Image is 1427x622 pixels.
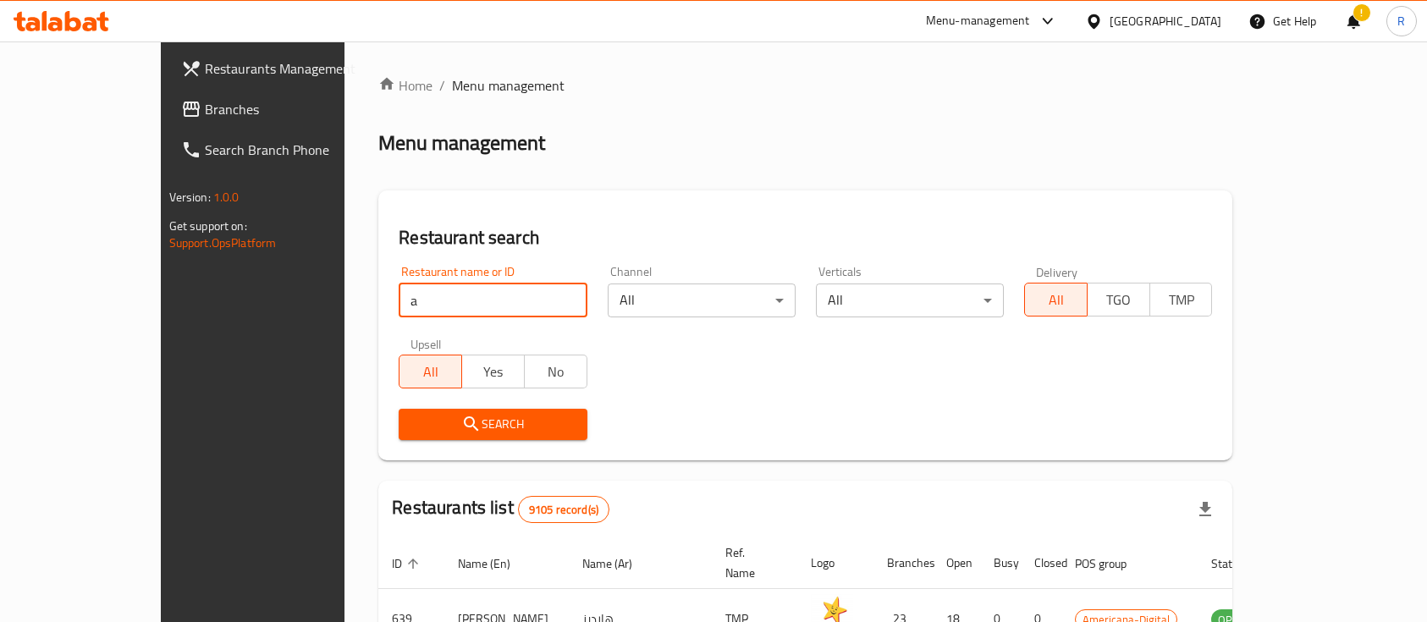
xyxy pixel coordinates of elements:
span: Status [1211,553,1266,574]
th: Logo [797,537,873,589]
a: Support.OpsPlatform [169,232,277,254]
button: Yes [461,355,525,388]
span: Search [412,414,573,435]
span: Version: [169,186,211,208]
div: [GEOGRAPHIC_DATA] [1110,12,1221,30]
a: Home [378,75,433,96]
button: No [524,355,587,388]
span: Get support on: [169,215,247,237]
span: R [1397,12,1405,30]
a: Branches [168,89,399,129]
span: TGO [1094,288,1143,312]
div: All [608,283,796,317]
span: Search Branch Phone [205,140,386,160]
span: Menu management [452,75,565,96]
div: Export file [1185,489,1226,530]
th: Busy [980,537,1021,589]
span: Ref. Name [725,542,777,583]
th: Branches [873,537,933,589]
h2: Menu management [378,129,545,157]
th: Open [933,537,980,589]
button: All [1024,283,1088,317]
span: POS group [1075,553,1149,574]
button: TMP [1149,283,1213,317]
span: 1.0.0 [213,186,240,208]
label: Upsell [410,338,442,350]
a: Search Branch Phone [168,129,399,170]
a: Restaurants Management [168,48,399,89]
span: ID [392,553,424,574]
div: Menu-management [926,11,1030,31]
span: Branches [205,99,386,119]
span: All [406,360,455,384]
h2: Restaurants list [392,495,609,523]
span: Name (Ar) [582,553,654,574]
span: Restaurants Management [205,58,386,79]
div: All [816,283,1004,317]
div: Total records count [518,496,609,523]
li: / [439,75,445,96]
nav: breadcrumb [378,75,1232,96]
th: Closed [1021,537,1061,589]
button: TGO [1087,283,1150,317]
button: Search [399,409,587,440]
span: 9105 record(s) [519,502,609,518]
span: All [1032,288,1081,312]
span: No [532,360,581,384]
button: All [399,355,462,388]
h2: Restaurant search [399,225,1212,250]
label: Delivery [1036,266,1078,278]
input: Search for restaurant name or ID.. [399,283,587,317]
span: Name (En) [458,553,532,574]
span: Yes [469,360,518,384]
span: TMP [1157,288,1206,312]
